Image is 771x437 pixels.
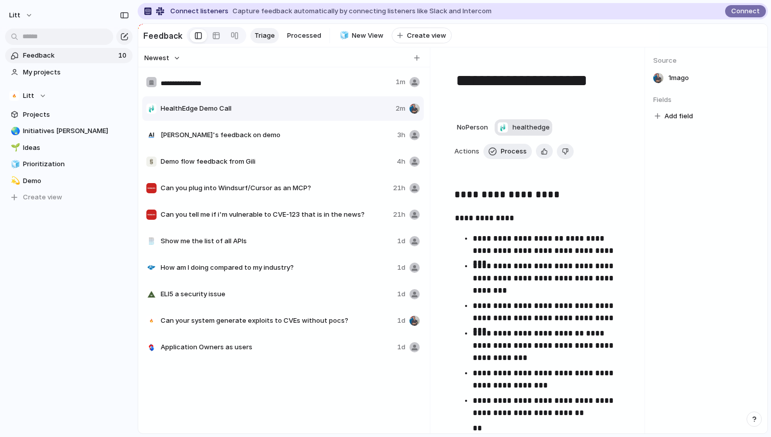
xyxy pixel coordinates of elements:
[9,176,19,186] button: 💫
[170,6,228,16] span: Connect listeners
[161,289,393,299] span: ELI5 a security issue
[454,119,491,136] button: NoPerson
[5,107,133,122] a: Projects
[338,31,348,41] button: 🧊
[250,28,279,43] a: Triage
[5,140,133,156] a: 🌱Ideas
[396,104,405,114] span: 2m
[9,126,19,136] button: 🌏
[664,111,693,121] span: Add field
[653,110,695,123] button: Add field
[161,316,393,326] span: Can your system generate exploits to CVEs without pocs?
[23,50,115,61] span: Feedback
[287,31,321,41] span: Processed
[9,143,19,153] button: 🌱
[161,210,389,220] span: Can you tell me if i'm vulnerable to CVE-123 that is in the news?
[5,173,133,189] a: 💫Demo
[5,88,133,104] button: Litt
[392,28,452,44] button: Create view
[11,125,18,137] div: 🌏
[557,144,574,159] button: Delete
[254,31,275,41] span: Triage
[144,53,169,63] span: Newest
[11,175,18,187] div: 💫
[397,236,405,246] span: 1d
[653,95,759,105] span: Fields
[407,31,446,41] span: Create view
[725,5,766,17] button: Connect
[731,6,760,16] span: Connect
[334,28,388,43] a: 🧊New View
[457,123,488,131] span: No Person
[11,142,18,153] div: 🌱
[161,342,393,352] span: Application Owners as users
[495,119,552,136] button: healthedge
[397,263,405,273] span: 1d
[161,130,393,140] span: [PERSON_NAME]'s feedback on demo
[397,342,405,352] span: 1d
[5,7,38,23] button: Litt
[5,48,133,63] a: Feedback10
[143,30,183,42] h2: Feedback
[143,52,182,65] button: Newest
[483,144,532,159] button: Process
[161,263,393,273] span: How am I doing compared to my industry?
[397,157,405,167] span: 4h
[161,183,389,193] span: Can you plug into Windsurf/Cursor as an MCP?
[5,123,133,139] a: 🌏Initiatives [PERSON_NAME]
[653,56,759,66] span: Source
[23,159,129,169] span: Prioritization
[340,30,347,41] div: 🧊
[393,210,405,220] span: 21h
[397,316,405,326] span: 1d
[23,91,34,101] span: Litt
[5,190,133,205] button: Create view
[454,146,479,157] span: Actions
[161,104,392,114] span: HealthEdge Demo Call
[352,31,383,41] span: New View
[11,159,18,170] div: 🧊
[23,126,129,136] span: Initiatives [PERSON_NAME]
[23,67,129,78] span: My projects
[233,6,492,16] span: Capture feedback automatically by connecting listeners like Slack and Intercom
[161,236,393,246] span: Show me the list of all APIs
[283,28,325,43] a: Processed
[23,143,129,153] span: Ideas
[397,130,405,140] span: 3h
[9,159,19,169] button: 🧊
[23,110,129,120] span: Projects
[393,183,405,193] span: 21h
[5,65,133,80] a: My projects
[397,289,405,299] span: 1d
[512,122,550,133] span: healthedge
[5,157,133,172] a: 🧊Prioritization
[161,157,393,167] span: Demo flow feedback from Gili
[9,10,20,20] span: Litt
[501,146,527,157] span: Process
[23,176,129,186] span: Demo
[669,73,689,83] span: 1m ago
[118,50,128,61] span: 10
[396,77,405,87] span: 1m
[23,192,62,202] span: Create view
